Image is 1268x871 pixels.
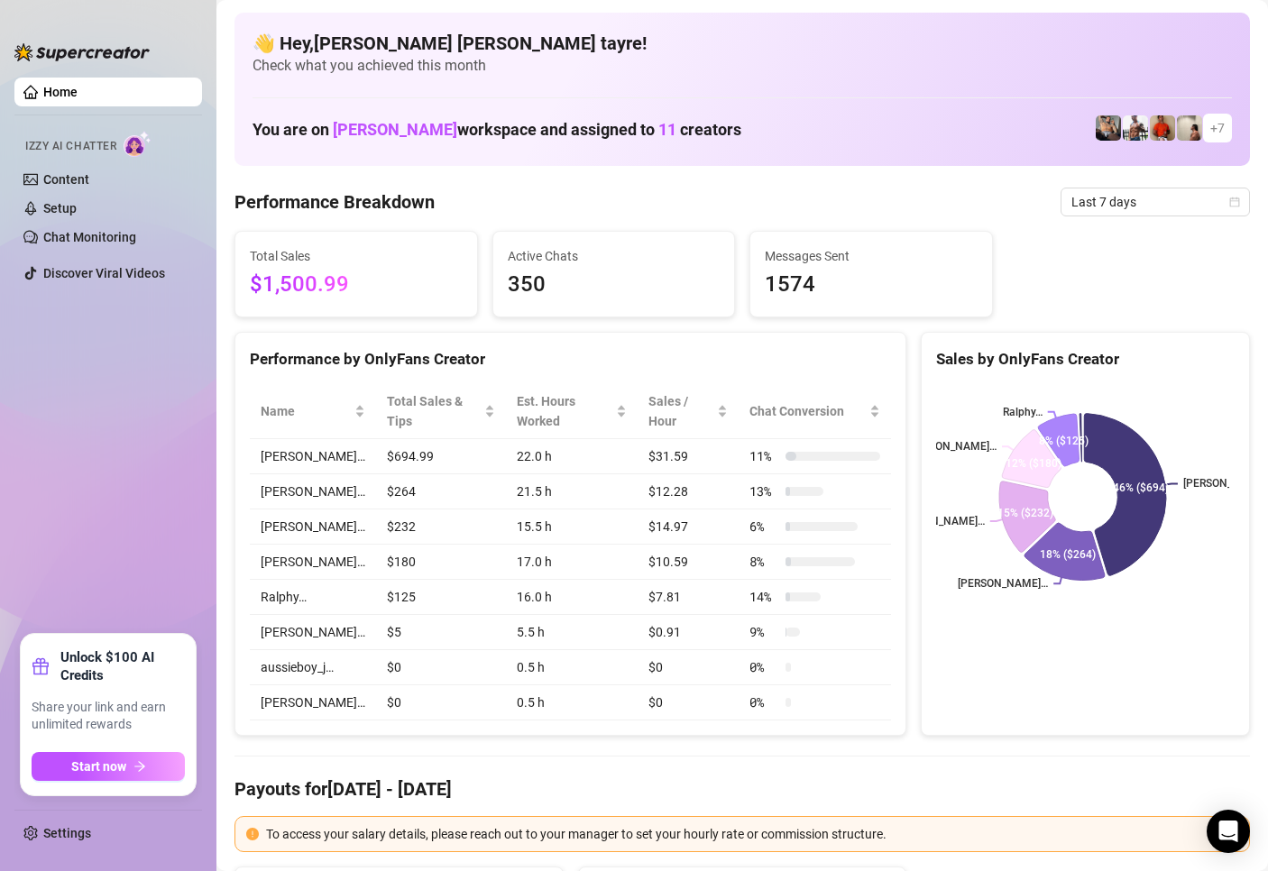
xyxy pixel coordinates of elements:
span: Last 7 days [1071,188,1239,215]
td: 5.5 h [506,615,638,650]
td: [PERSON_NAME]… [250,439,376,474]
span: Start now [71,759,126,774]
img: AI Chatter [124,131,152,157]
span: 1574 [765,268,978,302]
td: $14.97 [638,509,739,545]
td: 22.0 h [506,439,638,474]
td: $0 [638,650,739,685]
text: [PERSON_NAME]… [895,515,985,527]
span: [PERSON_NAME] [333,120,457,139]
td: [PERSON_NAME]… [250,509,376,545]
td: [PERSON_NAME]… [250,545,376,580]
span: exclamation-circle [246,828,259,840]
button: Start nowarrow-right [32,752,185,781]
h4: 👋 Hey, [PERSON_NAME] [PERSON_NAME] tayre ! [253,31,1232,56]
a: Discover Viral Videos [43,266,165,280]
h4: Payouts for [DATE] - [DATE] [234,776,1250,802]
td: $10.59 [638,545,739,580]
img: Justin [1150,115,1175,141]
span: Izzy AI Chatter [25,138,116,155]
div: Open Intercom Messenger [1207,810,1250,853]
td: $125 [376,580,506,615]
td: $31.59 [638,439,739,474]
td: $5 [376,615,506,650]
img: George [1096,115,1121,141]
h1: You are on workspace and assigned to creators [253,120,741,140]
td: 16.0 h [506,580,638,615]
td: $0 [376,650,506,685]
span: 0 % [749,692,778,712]
div: To access your salary details, please reach out to your manager to set your hourly rate or commis... [266,824,1238,844]
div: Sales by OnlyFans Creator [936,347,1235,371]
a: Chat Monitoring [43,230,136,244]
span: 11 % [749,446,778,466]
strong: Unlock $100 AI Credits [60,648,185,684]
td: 15.5 h [506,509,638,545]
td: $0 [638,685,739,720]
span: Sales / Hour [648,391,713,431]
img: JUSTIN [1123,115,1148,141]
td: $0 [376,685,506,720]
span: Share your link and earn unlimited rewards [32,699,185,734]
div: Performance by OnlyFans Creator [250,347,891,371]
text: Ralphy… [1003,406,1043,418]
span: Chat Conversion [749,401,866,421]
td: $12.28 [638,474,739,509]
span: Active Chats [508,246,721,266]
td: $180 [376,545,506,580]
span: 0 % [749,657,778,677]
th: Chat Conversion [739,384,891,439]
span: 9 % [749,622,778,642]
a: Home [43,85,78,99]
img: Ralphy [1177,115,1202,141]
td: 0.5 h [506,650,638,685]
span: 8 % [749,552,778,572]
td: [PERSON_NAME]… [250,474,376,509]
span: 14 % [749,587,778,607]
span: 350 [508,268,721,302]
span: calendar [1229,197,1240,207]
td: aussieboy_j… [250,650,376,685]
th: Name [250,384,376,439]
a: Setup [43,201,77,215]
span: 13 % [749,481,778,501]
span: Name [261,401,351,421]
span: Total Sales [250,246,463,266]
span: + 7 [1210,118,1225,138]
span: $1,500.99 [250,268,463,302]
img: logo-BBDzfeDw.svg [14,43,150,61]
td: $0.91 [638,615,739,650]
span: 11 [658,120,676,139]
td: Ralphy… [250,580,376,615]
text: [PERSON_NAME]… [906,441,997,454]
span: 6 % [749,517,778,536]
span: Messages Sent [765,246,978,266]
td: 0.5 h [506,685,638,720]
a: Content [43,172,89,187]
td: [PERSON_NAME]… [250,685,376,720]
td: $7.81 [638,580,739,615]
div: Est. Hours Worked [517,391,612,431]
td: $232 [376,509,506,545]
th: Sales / Hour [638,384,739,439]
text: [PERSON_NAME]… [959,577,1049,590]
span: Check what you achieved this month [253,56,1232,76]
td: $264 [376,474,506,509]
a: Settings [43,826,91,840]
td: $694.99 [376,439,506,474]
td: [PERSON_NAME]… [250,615,376,650]
span: arrow-right [133,760,146,773]
span: gift [32,657,50,675]
h4: Performance Breakdown [234,189,435,215]
th: Total Sales & Tips [376,384,506,439]
td: 21.5 h [506,474,638,509]
td: 17.0 h [506,545,638,580]
span: Total Sales & Tips [387,391,481,431]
